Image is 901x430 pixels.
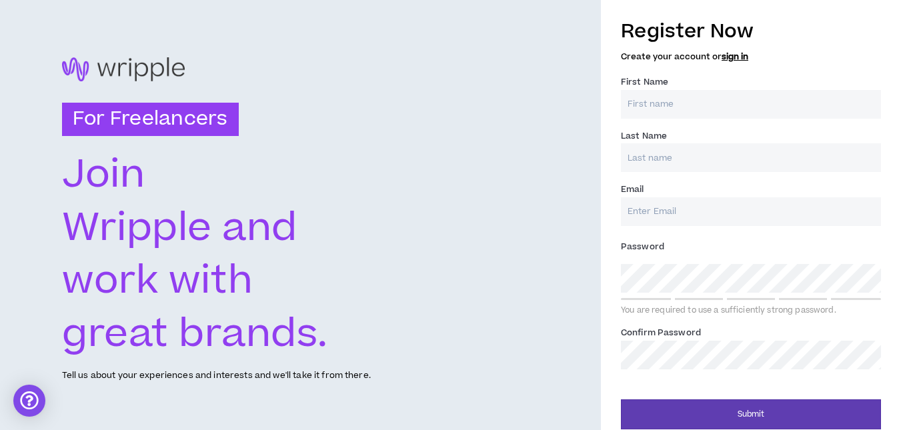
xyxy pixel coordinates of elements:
[621,52,881,61] h5: Create your account or
[621,17,881,45] h3: Register Now
[621,197,881,226] input: Enter Email
[62,253,255,309] text: work with
[62,307,328,362] text: great brands.
[621,305,881,316] div: You are required to use a sufficiently strong password.
[621,241,664,253] span: Password
[621,322,701,343] label: Confirm Password
[621,143,881,172] input: Last name
[621,90,881,119] input: First name
[62,369,371,382] p: Tell us about your experiences and interests and we'll take it from there.
[621,399,881,429] button: Submit
[621,125,667,147] label: Last Name
[621,179,644,200] label: Email
[13,385,45,417] div: Open Intercom Messenger
[722,51,748,63] a: sign in
[62,147,145,203] text: Join
[62,201,297,256] text: Wripple and
[62,103,239,136] h3: For Freelancers
[621,71,668,93] label: First Name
